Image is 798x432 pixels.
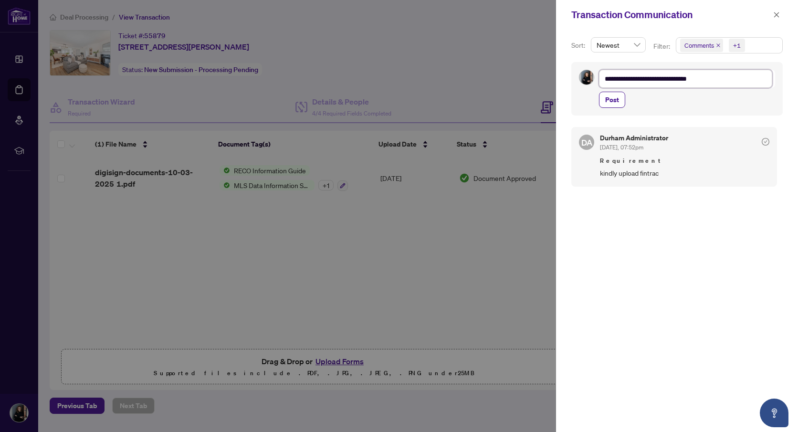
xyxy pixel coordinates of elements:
[600,135,668,141] h5: Durham Administrator
[653,41,672,52] p: Filter:
[684,41,714,50] span: Comments
[600,144,643,151] span: [DATE], 07:52pm
[600,168,769,179] span: kindly upload fintrac
[605,92,619,107] span: Post
[680,39,723,52] span: Comments
[599,92,625,108] button: Post
[600,156,769,166] span: Requirement
[571,8,770,22] div: Transaction Communication
[733,41,741,50] div: +1
[579,70,594,84] img: Profile Icon
[762,138,769,146] span: check-circle
[581,136,592,149] span: DA
[773,11,780,18] span: close
[716,43,721,48] span: close
[760,399,788,427] button: Open asap
[571,40,587,51] p: Sort:
[597,38,640,52] span: Newest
